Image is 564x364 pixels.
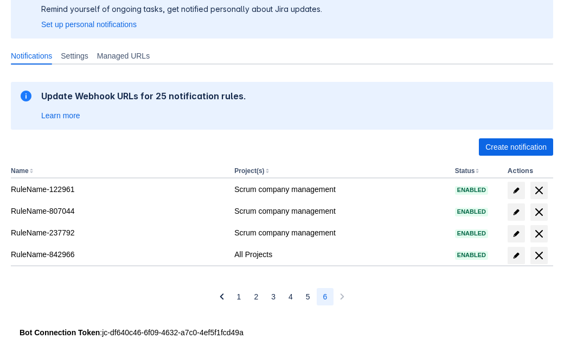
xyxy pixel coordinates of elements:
span: edit [512,229,521,238]
span: Enabled [455,209,488,215]
nav: Pagination [213,288,351,305]
button: Page 4 [282,288,299,305]
button: Project(s) [234,167,264,175]
span: Create notification [485,138,547,156]
span: delete [533,184,546,197]
span: Enabled [455,231,488,237]
span: 3 [271,288,275,305]
span: 1 [237,288,241,305]
button: Page 3 [265,288,282,305]
span: 2 [254,288,258,305]
div: RuleName-237792 [11,227,226,238]
span: 5 [306,288,310,305]
h2: Update Webhook URLs for 25 notification rules. [41,91,246,101]
div: All Projects [234,249,446,260]
a: Learn more [41,110,80,121]
span: Managed URLs [97,50,150,61]
button: Name [11,167,29,175]
button: Page 2 [247,288,265,305]
div: RuleName-807044 [11,206,226,216]
span: edit [512,208,521,216]
button: Previous [213,288,230,305]
th: Actions [503,164,553,178]
span: Notifications [11,50,52,61]
div: : jc-df640c46-6f09-4632-a7c0-4ef5f1fcd49a [20,327,544,338]
span: delete [533,227,546,240]
button: Next [334,288,351,305]
span: delete [533,206,546,219]
span: edit [512,251,521,260]
span: Settings [61,50,88,61]
div: Scrum company management [234,206,446,216]
button: Page 6 [317,288,334,305]
button: Page 1 [230,288,248,305]
button: Page 5 [299,288,317,305]
span: Enabled [455,252,488,258]
strong: Bot Connection Token [20,328,100,337]
div: RuleName-842966 [11,249,226,260]
button: Create notification [479,138,553,156]
span: Enabled [455,187,488,193]
div: Scrum company management [234,227,446,238]
span: information [20,90,33,103]
div: Scrum company management [234,184,446,195]
div: RuleName-122961 [11,184,226,195]
span: 4 [289,288,293,305]
span: edit [512,186,521,195]
a: Set up personal notifications [41,19,137,30]
span: delete [533,249,546,262]
span: 6 [323,288,328,305]
button: Status [455,167,475,175]
p: Remind yourself of ongoing tasks, get notified personally about Jira updates. [41,4,322,15]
